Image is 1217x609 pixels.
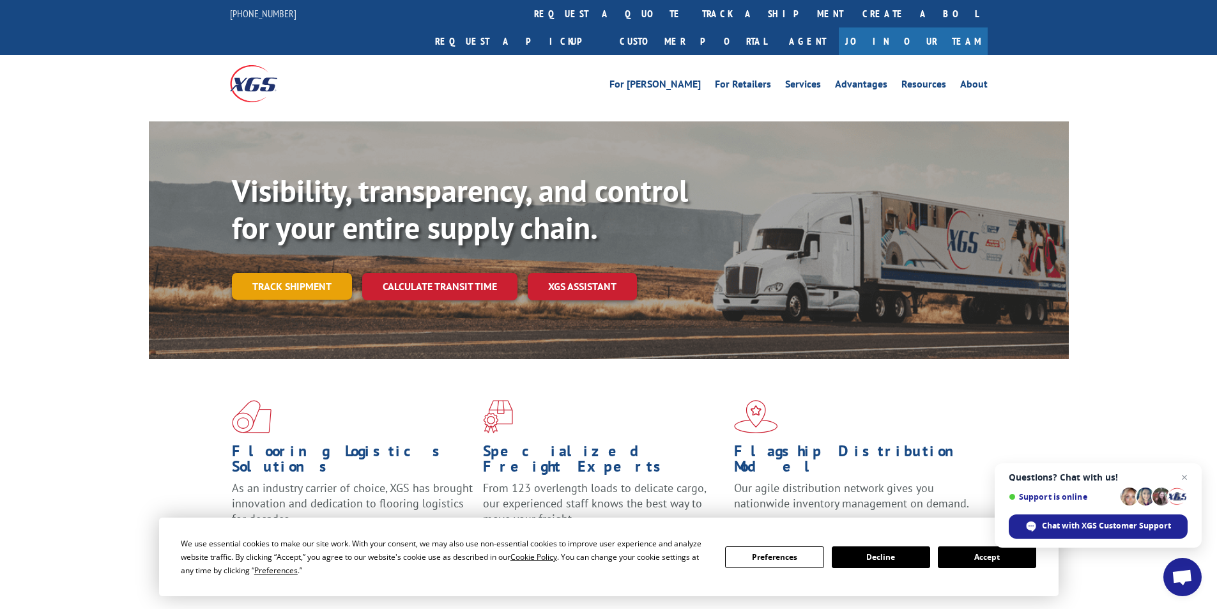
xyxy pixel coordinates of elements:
[232,273,352,300] a: Track shipment
[232,481,473,526] span: As an industry carrier of choice, XGS has brought innovation and dedication to flooring logistics...
[960,79,988,93] a: About
[725,546,823,568] button: Preferences
[483,443,724,481] h1: Specialized Freight Experts
[1009,472,1188,482] span: Questions? Chat with us!
[483,481,724,537] p: From 123 overlength loads to delicate cargo, our experienced staff knows the best way to move you...
[610,27,776,55] a: Customer Portal
[510,551,557,562] span: Cookie Policy
[832,546,930,568] button: Decline
[776,27,839,55] a: Agent
[785,79,821,93] a: Services
[528,273,637,300] a: XGS ASSISTANT
[181,537,710,577] div: We use essential cookies to make our site work. With your consent, we may also use non-essential ...
[232,171,688,247] b: Visibility, transparency, and control for your entire supply chain.
[232,400,272,433] img: xgs-icon-total-supply-chain-intelligence-red
[715,79,771,93] a: For Retailers
[425,27,610,55] a: Request a pickup
[230,7,296,20] a: [PHONE_NUMBER]
[483,400,513,433] img: xgs-icon-focused-on-flooring-red
[938,546,1036,568] button: Accept
[839,27,988,55] a: Join Our Team
[159,518,1059,596] div: Cookie Consent Prompt
[609,79,701,93] a: For [PERSON_NAME]
[734,443,976,481] h1: Flagship Distribution Model
[254,565,298,576] span: Preferences
[901,79,946,93] a: Resources
[1009,492,1116,502] span: Support is online
[1163,558,1202,596] a: Open chat
[734,400,778,433] img: xgs-icon-flagship-distribution-model-red
[734,481,969,511] span: Our agile distribution network gives you nationwide inventory management on demand.
[1009,514,1188,539] span: Chat with XGS Customer Support
[835,79,887,93] a: Advantages
[1042,520,1171,532] span: Chat with XGS Customer Support
[232,443,473,481] h1: Flooring Logistics Solutions
[362,273,517,300] a: Calculate transit time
